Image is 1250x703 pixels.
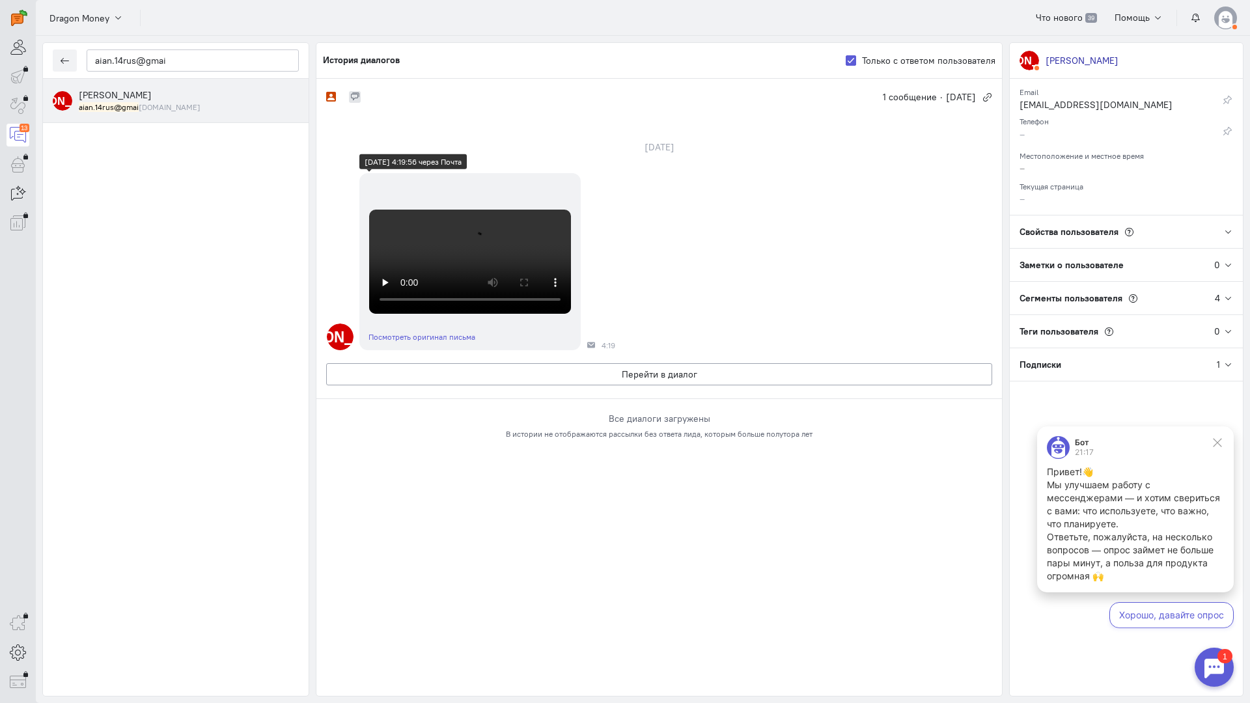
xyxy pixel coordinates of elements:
button: Dragon Money [42,6,130,29]
span: 1 сообщение [883,90,937,103]
span: · [940,90,943,103]
div: 4 [1215,292,1220,305]
div: Заметки о пользователе [1010,249,1214,281]
div: 1 [1217,358,1220,371]
span: Что нового [1036,12,1083,23]
text: [PERSON_NAME] [282,327,399,346]
span: Помощь [1115,12,1150,23]
button: Хорошо, давайте опрос [85,183,210,209]
div: Все диалоги загружены [326,412,992,425]
text: [PERSON_NAME] [986,53,1072,67]
span: Свойства пользователя [1020,226,1118,238]
span: Теги пользователя [1020,325,1098,337]
img: carrot-quest.svg [11,10,27,26]
small: Телефон [1020,113,1049,126]
span: Dragon Money [49,12,109,25]
span: Сегменты пользователя [1020,292,1122,304]
mark: aian.14rus@gmai [79,102,139,112]
div: 13 [20,124,29,132]
span: Айаан Иванов [79,89,152,101]
div: 0 [1214,325,1220,338]
div: 0 [1214,258,1220,271]
input: Поиск по имени, почте, телефону [87,49,299,72]
p: Привет!👋 [23,46,200,59]
div: [EMAIL_ADDRESS][DOMAIN_NAME] [1020,98,1202,115]
div: Почта [587,341,595,349]
span: 4:19 [602,341,615,350]
div: – [1020,128,1202,144]
div: [DATE] 4:19:56 через Почта [365,156,462,167]
div: В истории не отображаются рассылки без ответа лида, которым больше полутора лет [326,428,992,439]
button: Перейти в диалог [326,363,992,385]
a: Что нового 39 [1029,7,1104,29]
small: aian.14rus@gmail.com [79,102,201,113]
span: 39 [1085,13,1096,23]
text: [PERSON_NAME] [20,94,105,107]
div: Подписки [1010,348,1217,381]
p: Мы улучшаем работу с мессенджерами — и хотим свериться с вами: что используете, что важно, что пл... [23,59,200,111]
small: Email [1020,84,1038,97]
div: Местоположение и местное время [1020,147,1233,161]
div: 21:17 [51,29,70,37]
div: [DATE] [630,138,689,156]
div: [PERSON_NAME] [1046,54,1118,67]
p: Ответьте, пожалуйста, на несколько вопросов — опрос займет не больше пары минут, а польза для про... [23,111,200,163]
button: Помощь [1107,7,1171,29]
label: Только с ответом пользователя [862,54,995,67]
img: default-v4.png [1214,7,1237,29]
h5: История диалогов [323,55,400,65]
span: – [1020,193,1025,204]
a: Посмотреть оригинал письма [368,332,475,342]
a: 13 [7,124,29,146]
span: – [1020,162,1025,174]
div: 1 [29,8,44,22]
div: Текущая страница [1020,178,1233,192]
div: Бот [51,20,70,27]
span: [DATE] [946,90,976,103]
